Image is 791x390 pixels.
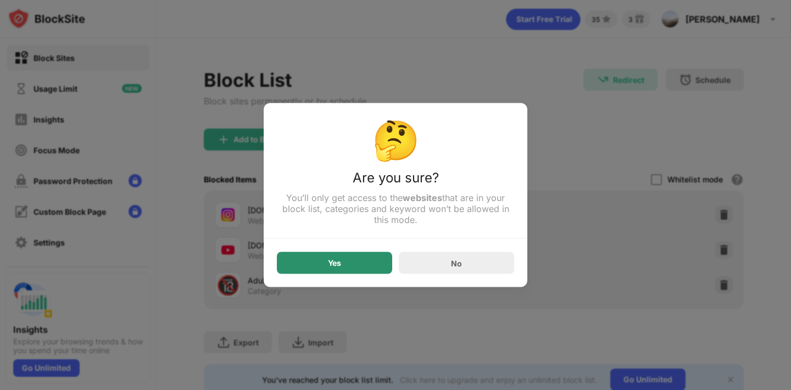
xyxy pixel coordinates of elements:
[277,170,514,192] div: Are you sure?
[277,116,514,163] div: 🤔
[403,192,442,203] strong: websites
[277,192,514,225] div: You’ll only get access to the that are in your block list, categories and keyword won’t be allowe...
[451,258,462,268] div: No
[328,259,341,268] div: Yes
